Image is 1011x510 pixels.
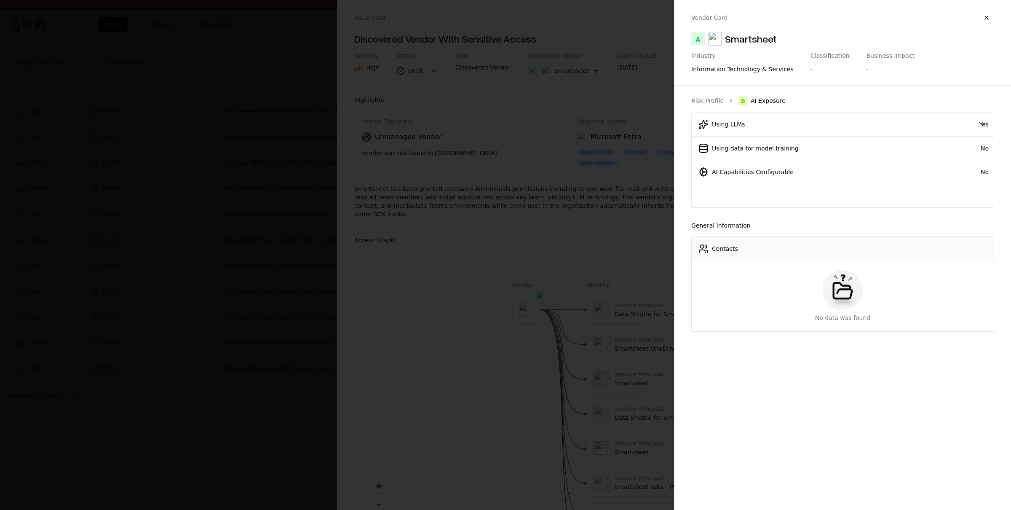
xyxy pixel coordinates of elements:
[810,65,813,73] div: -
[691,32,705,46] div: A
[691,65,794,73] div: information technology & services
[691,221,994,230] div: General Information
[815,314,870,322] div: No data was found
[954,168,989,176] div: No
[708,32,722,46] img: Smartsheet
[725,32,777,46] div: Smartsheet
[866,52,915,60] div: Business Impact
[712,144,799,153] div: Using data for model training
[738,96,748,106] div: B
[712,244,738,253] div: Contacts
[810,52,850,60] div: Classification
[751,97,786,105] span: AI Exposure
[691,52,794,60] div: Industry
[691,96,994,106] nav: breadcrumb
[712,120,745,129] div: Using LLMs
[954,120,989,129] div: Yes
[691,97,724,105] a: Risk Profile
[866,65,868,73] div: -
[691,13,727,22] p: Vendor Card
[954,144,989,153] div: No
[712,168,794,176] div: AI Capabilities Configurable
